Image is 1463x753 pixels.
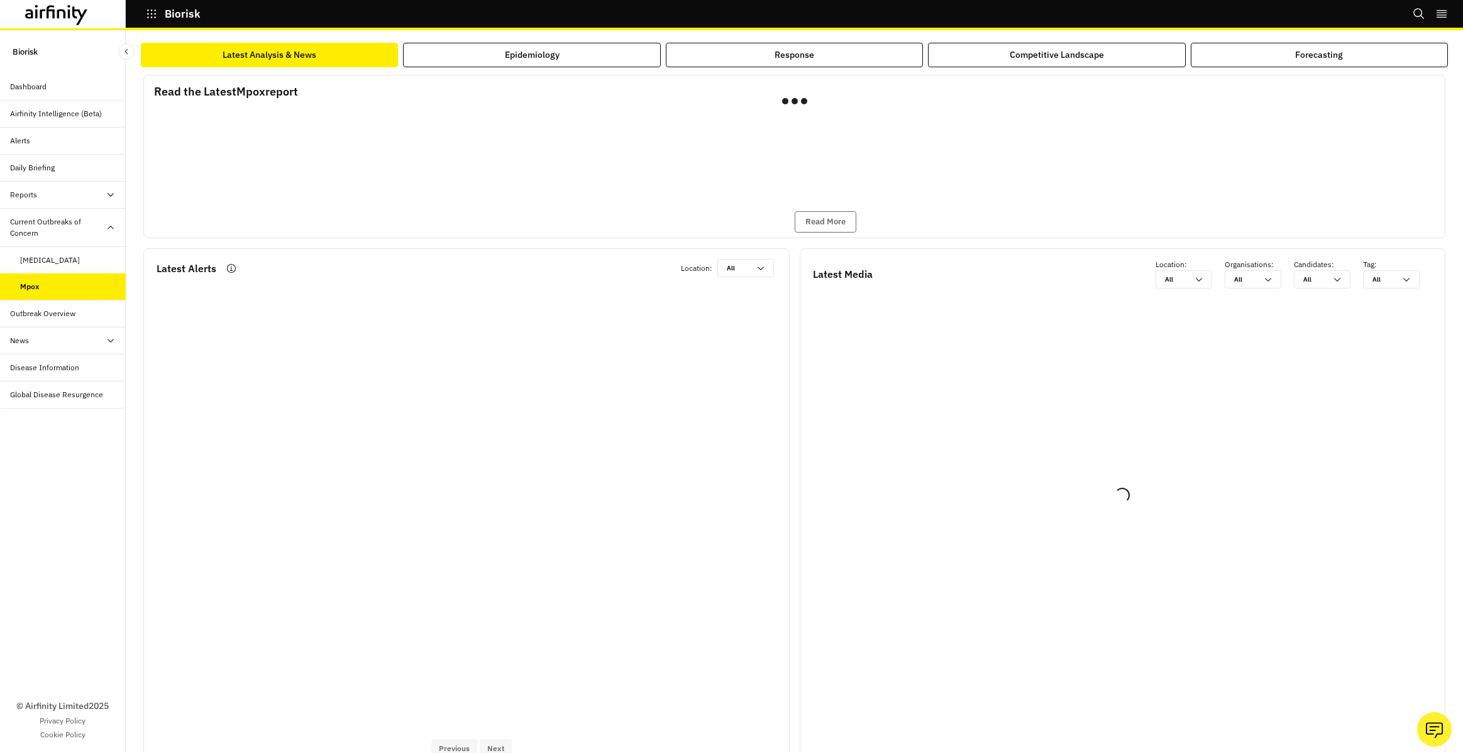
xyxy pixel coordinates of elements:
[40,715,86,727] a: Privacy Policy
[1363,259,1432,270] p: Tag :
[154,83,298,100] p: Read the Latest Mpox report
[118,43,135,60] button: Close Sidebar
[10,216,106,239] div: Current Outbreaks of Concern
[1225,259,1294,270] p: Organisations :
[20,255,80,266] div: [MEDICAL_DATA]
[223,48,316,62] div: Latest Analysis & News
[1417,712,1452,747] button: Ask our analysts
[146,3,201,25] button: Biorisk
[10,135,30,146] div: Alerts
[1413,3,1425,25] button: Search
[10,389,103,400] div: Global Disease Resurgence
[813,267,873,282] p: Latest Media
[10,362,79,373] div: Disease Information
[795,211,856,233] button: Read More
[1294,259,1363,270] p: Candidates :
[13,40,38,63] p: Biorisk
[157,261,216,276] p: Latest Alerts
[20,281,40,292] div: Mpox
[10,108,102,119] div: Airfinity Intelligence (Beta)
[681,263,712,274] p: Location :
[10,81,47,92] div: Dashboard
[1156,259,1225,270] p: Location :
[10,162,55,173] div: Daily Briefing
[1295,48,1343,62] div: Forecasting
[165,8,201,19] p: Biorisk
[775,48,814,62] div: Response
[16,700,109,713] p: © Airfinity Limited 2025
[505,48,560,62] div: Epidemiology
[10,189,37,201] div: Reports
[10,335,29,346] div: News
[1010,48,1104,62] div: Competitive Landscape
[40,729,86,740] a: Cookie Policy
[10,308,75,319] div: Outbreak Overview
